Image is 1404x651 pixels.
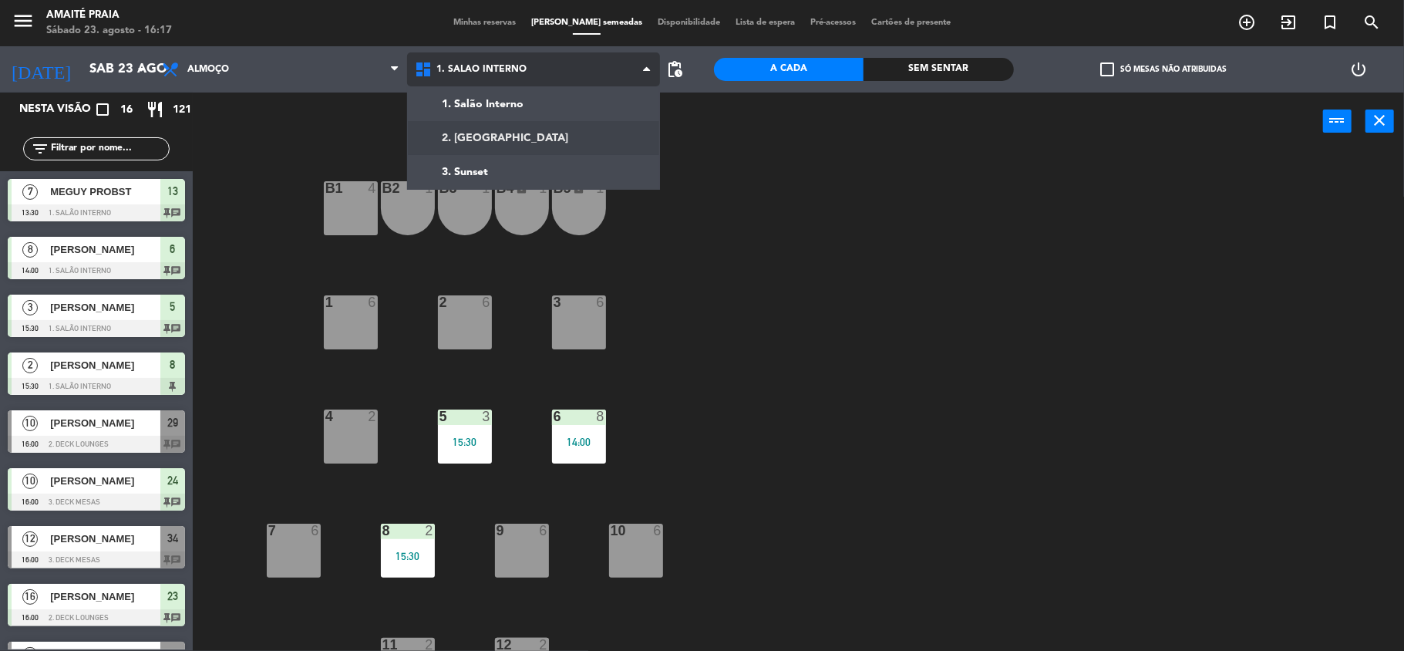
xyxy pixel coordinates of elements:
span: Lista de espera [728,19,803,27]
span: 13 [167,182,178,201]
span: Almoço [187,64,229,75]
div: 1 [596,181,605,195]
span: check_box_outline_blank [1101,62,1115,76]
div: 15:30 [381,551,435,562]
div: B1 [325,181,326,195]
i: search [1362,13,1381,32]
span: 5 [170,298,176,316]
i: exit_to_app [1279,13,1298,32]
span: 121 [173,101,191,119]
span: 8 [22,242,38,258]
div: 2 [368,410,377,423]
a: 1. Salão Interno [408,87,659,121]
div: Sábado 23. agosto - 16:17 [46,23,172,39]
i: power_settings_new [1350,60,1369,79]
span: 1. Salão Interno [436,64,527,75]
button: close [1365,110,1394,133]
div: 15:30 [438,437,492,447]
div: 1 [539,181,548,195]
i: add_circle_outline [1237,13,1256,32]
i: close [1371,111,1389,130]
button: menu [12,9,35,38]
label: Só mesas não atribuidas [1101,62,1227,76]
div: 1 [425,181,434,195]
i: filter_list [31,140,49,158]
span: 8 [170,356,176,374]
a: 3. Sunset [408,155,659,189]
div: 1 [325,295,326,309]
div: 8 [596,410,605,423]
div: 3 [482,410,491,423]
div: 4 [368,181,377,195]
span: 2 [22,358,38,373]
span: [PERSON_NAME] [50,357,160,373]
div: Sem sentar [864,58,1014,81]
span: Cartões de presente [864,19,958,27]
div: 1 [482,181,491,195]
i: power_input [1328,111,1347,130]
div: Amaité Praia [46,8,172,23]
div: 6 [539,524,548,538]
div: 10 [611,524,611,538]
i: arrow_drop_down [132,60,150,79]
div: 6 [311,524,320,538]
div: 6 [482,295,491,309]
div: 6 [596,295,605,309]
span: 10 [22,416,38,431]
div: 14:00 [552,437,606,447]
i: turned_in_not [1321,13,1339,32]
span: Pré-acessos [803,19,864,27]
i: menu [12,9,35,32]
span: 23 [167,587,178,605]
span: 24 [167,471,178,490]
i: crop_square [93,100,112,119]
span: 7 [22,184,38,200]
div: 6 [368,295,377,309]
span: [PERSON_NAME] [50,299,160,315]
span: MEGUY PROBST [50,184,160,200]
div: Nesta visão [8,100,111,119]
span: [PERSON_NAME] [50,415,160,431]
input: Filtrar por nome... [49,140,169,157]
span: [PERSON_NAME] semeadas [524,19,650,27]
button: power_input [1323,110,1352,133]
span: 3 [22,300,38,315]
div: 2 [425,524,434,538]
span: Disponibilidade [650,19,728,27]
a: 2. [GEOGRAPHIC_DATA] [408,121,659,155]
span: Minhas reservas [446,19,524,27]
i: restaurant [146,100,164,119]
div: A cada [714,58,864,81]
span: 29 [167,413,178,432]
span: 12 [22,531,38,547]
span: pending_actions [666,60,685,79]
div: 4 [325,410,326,423]
div: 7 [268,524,269,538]
div: 6 [653,524,662,538]
span: 10 [22,474,38,489]
span: 6 [170,240,176,258]
span: [PERSON_NAME] [50,241,160,258]
span: [PERSON_NAME] [50,589,160,605]
span: [PERSON_NAME] [50,531,160,547]
span: 16 [120,101,133,119]
span: [PERSON_NAME] [50,473,160,489]
span: 16 [22,589,38,605]
span: 34 [167,529,178,548]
